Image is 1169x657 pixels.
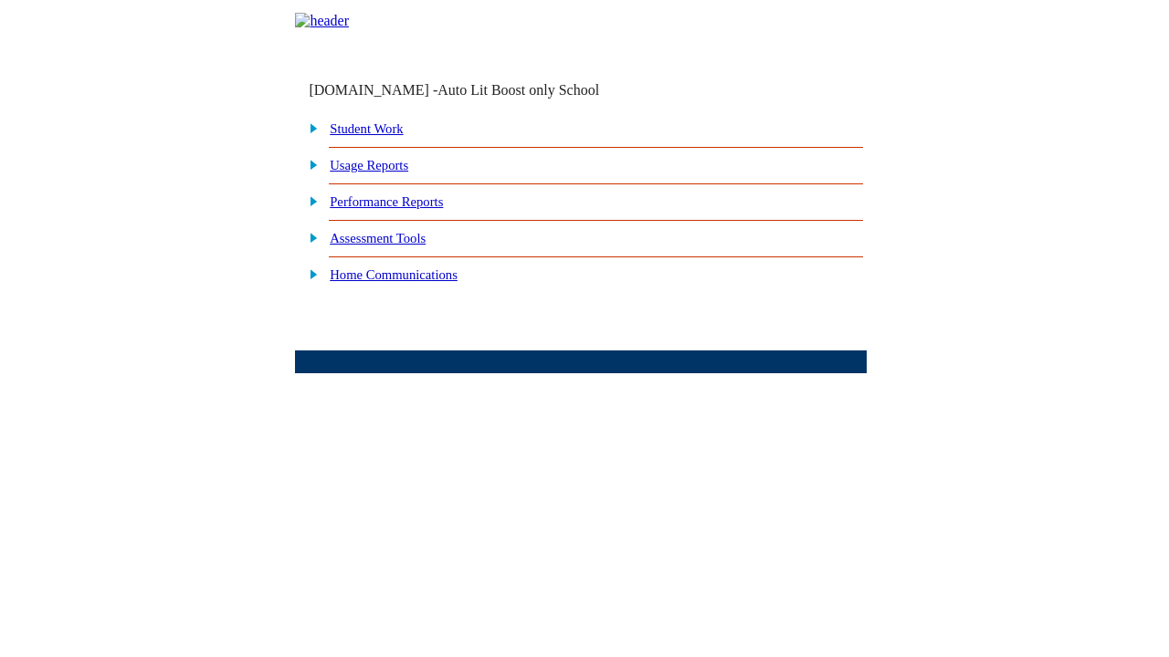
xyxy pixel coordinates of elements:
[300,193,319,209] img: plus.gif
[300,229,319,245] img: plus.gif
[300,156,319,172] img: plus.gif
[437,82,599,98] nobr: Auto Lit Boost only School
[330,267,458,282] a: Home Communications
[330,158,408,172] a: Usage Reports
[330,121,403,136] a: Student Work
[330,194,443,209] a: Performance Reports
[300,266,319,282] img: plus.gif
[330,231,426,245] a: Assessment Tools
[295,13,349,29] img: header
[300,120,319,136] img: plus.gif
[309,82,645,99] td: [DOMAIN_NAME] -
